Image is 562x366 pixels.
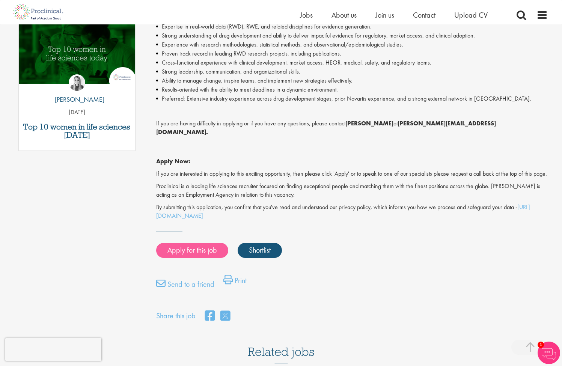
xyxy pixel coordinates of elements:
li: Strong leadership, communication, and organizational skills. [156,67,548,76]
a: Hannah Burke [PERSON_NAME] [49,74,104,108]
strong: Apply Now: [156,157,190,165]
li: Cross-functional experience with clinical development, market access, HEOR, medical, safety, and ... [156,58,548,67]
span: 1 [538,342,544,348]
img: Hannah Burke [69,74,85,91]
a: Shortlist [238,243,282,258]
li: Expertise in real-world data (RWD), RWE, and related disciplines for evidence generation. [156,22,548,31]
li: Experience with research methodologies, statistical methods, and observational/epidemiological st... [156,40,548,49]
a: Send to a friend [156,279,214,294]
p: Proclinical is a leading life sciences recruiter focused on finding exceptional people and matchi... [156,182,548,199]
a: Jobs [300,10,313,20]
a: Contact [413,10,435,20]
iframe: reCAPTCHA [5,338,101,361]
img: Chatbot [538,342,560,364]
p: If you are interested in applying to this exciting opportunity, then please click 'Apply' or to s... [156,170,548,178]
a: [URL][DOMAIN_NAME] [156,203,530,220]
label: Share this job [156,310,196,321]
strong: [PERSON_NAME] [345,119,393,127]
li: Strong understanding of drug development and ability to deliver impactful evidence for regulatory... [156,31,548,40]
p: If you are having difficulty in applying or if you have any questions, please contact at [156,119,548,137]
h3: Related jobs [248,327,315,363]
a: About us [331,10,357,20]
li: Results-oriented with the ability to meet deadlines in a dynamic environment. [156,85,548,94]
a: Join us [375,10,394,20]
a: Print [223,275,247,290]
p: By submitting this application, you confirm that you've read and understood our privacy policy, w... [156,203,548,220]
a: Apply for this job [156,243,228,258]
a: Link to a post [19,24,136,90]
p: [DATE] [19,108,136,117]
li: Preferred: Extensive industry experience across drug development stages, prior Novartis experienc... [156,94,548,103]
a: share on facebook [205,308,215,324]
a: share on twitter [220,308,230,324]
li: Proven track record in leading RWD research projects, including publications. [156,49,548,58]
li: Ability to manage change, inspire teams, and implement new strategies effectively. [156,76,548,85]
a: Top 10 women in life sciences [DATE] [23,123,132,139]
p: [PERSON_NAME] [49,95,104,104]
strong: [PERSON_NAME][EMAIL_ADDRESS][DOMAIN_NAME]. [156,119,496,136]
a: Upload CV [454,10,488,20]
img: Top 10 women in life sciences today [19,24,136,84]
